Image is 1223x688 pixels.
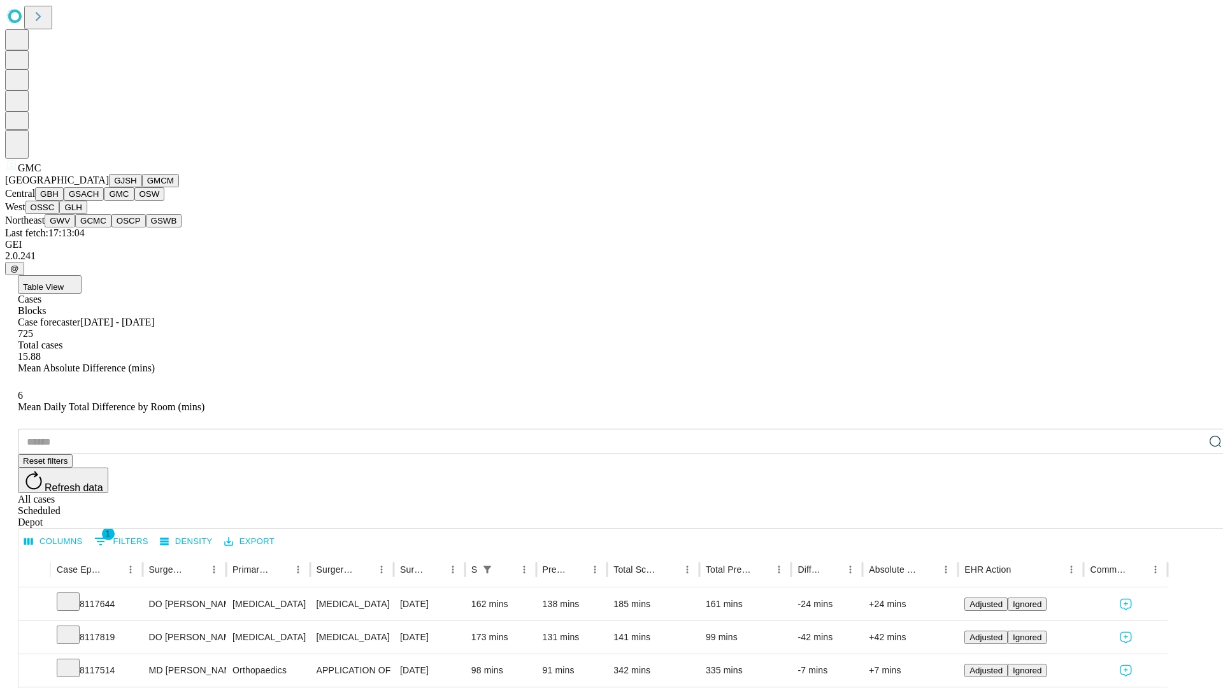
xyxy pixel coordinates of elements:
button: Menu [1147,561,1164,578]
button: Reset filters [18,454,73,468]
button: Sort [824,561,841,578]
button: Show filters [91,531,152,552]
button: Ignored [1008,598,1047,611]
div: 141 mins [613,621,693,654]
button: OSSC [25,201,60,214]
div: 342 mins [613,654,693,687]
div: -7 mins [797,654,856,687]
span: Adjusted [969,633,1003,642]
span: Last fetch: 17:13:04 [5,227,85,238]
div: 161 mins [706,588,785,620]
button: Sort [1012,561,1030,578]
div: 8117819 [57,621,136,654]
span: Ignored [1013,599,1041,609]
div: [DATE] [400,588,459,620]
span: 6 [18,390,23,401]
div: Total Predicted Duration [706,564,752,575]
button: Sort [426,561,444,578]
div: EHR Action [964,564,1011,575]
button: Sort [271,561,289,578]
button: @ [5,262,24,275]
div: [MEDICAL_DATA] [232,621,303,654]
button: GWV [45,214,75,227]
button: Adjusted [964,598,1008,611]
button: OSW [134,187,165,201]
button: Adjusted [964,664,1008,677]
button: Select columns [21,532,86,552]
span: Refresh data [45,482,103,493]
button: GBH [35,187,64,201]
div: 131 mins [543,621,601,654]
button: GSWB [146,214,182,227]
span: GMC [18,162,41,173]
div: Orthopaedics [232,654,303,687]
button: Ignored [1008,631,1047,644]
button: Menu [373,561,390,578]
button: Sort [355,561,373,578]
div: Absolute Difference [869,564,918,575]
div: Predicted In Room Duration [543,564,568,575]
div: Case Epic Id [57,564,103,575]
span: Adjusted [969,666,1003,675]
button: Menu [678,561,696,578]
button: Show filters [478,561,496,578]
button: Menu [841,561,859,578]
span: @ [10,264,19,273]
div: 162 mins [471,588,530,620]
div: 2.0.241 [5,250,1218,262]
div: APPLICATION OF EXTERNAL FIXATOR UNIPLANE [317,654,387,687]
div: [DATE] [400,654,459,687]
div: Total Scheduled Duration [613,564,659,575]
div: Comments [1090,564,1127,575]
span: Mean Daily Total Difference by Room (mins) [18,401,204,412]
div: Scheduled In Room Duration [471,564,477,575]
div: DO [PERSON_NAME] [149,588,220,620]
div: Surgeon Name [149,564,186,575]
button: Menu [515,561,533,578]
div: +42 mins [869,621,952,654]
button: Sort [187,561,205,578]
button: GMCM [142,174,179,187]
button: Ignored [1008,664,1047,677]
div: MD [PERSON_NAME] [PERSON_NAME] [149,654,220,687]
div: 138 mins [543,588,601,620]
span: 725 [18,328,33,339]
button: GJSH [109,174,142,187]
button: GCMC [75,214,111,227]
span: Mean Absolute Difference (mins) [18,362,155,373]
span: Adjusted [969,599,1003,609]
div: 185 mins [613,588,693,620]
span: Central [5,188,35,199]
button: Expand [25,594,44,616]
div: 173 mins [471,621,530,654]
button: Sort [568,561,586,578]
div: Primary Service [232,564,269,575]
div: Difference [797,564,822,575]
button: Menu [122,561,139,578]
span: West [5,201,25,212]
div: [MEDICAL_DATA] [317,588,387,620]
div: 8117514 [57,654,136,687]
div: 1 active filter [478,561,496,578]
div: 8117644 [57,588,136,620]
button: Menu [586,561,604,578]
button: Sort [104,561,122,578]
div: 98 mins [471,654,530,687]
span: Case forecaster [18,317,80,327]
span: Ignored [1013,666,1041,675]
div: 335 mins [706,654,785,687]
span: 1 [102,527,115,540]
div: Surgery Name [317,564,354,575]
span: Ignored [1013,633,1041,642]
button: Expand [25,627,44,649]
div: GEI [5,239,1218,250]
button: GLH [59,201,87,214]
button: Table View [18,275,82,294]
div: +24 mins [869,588,952,620]
div: Surgery Date [400,564,425,575]
button: Sort [919,561,937,578]
div: [DATE] [400,621,459,654]
button: Sort [752,561,770,578]
div: [MEDICAL_DATA] [232,588,303,620]
button: Sort [1129,561,1147,578]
